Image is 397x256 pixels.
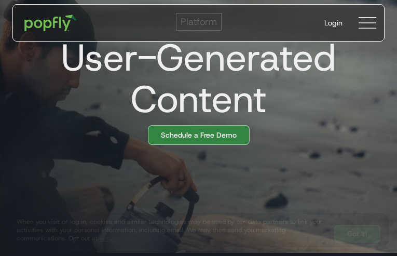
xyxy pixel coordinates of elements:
a: home [17,7,84,38]
a: Login [316,9,351,36]
a: Schedule a Free Demo [148,125,250,145]
a: here [98,234,111,242]
div: When you visit or log in, cookies and similar technologies may be used by our data partners to li... [17,218,326,242]
a: Got It! [334,225,380,242]
div: Login [324,18,343,28]
h1: User-Generated Content [4,37,385,120]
